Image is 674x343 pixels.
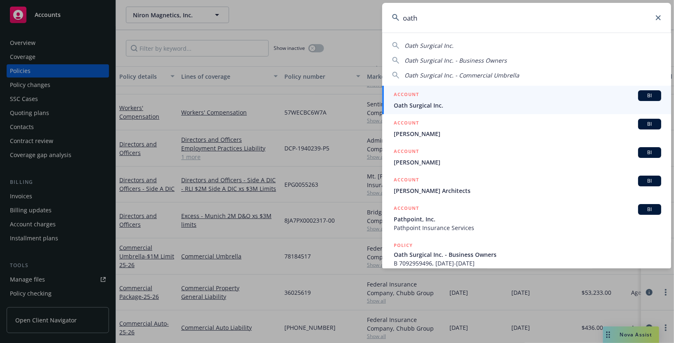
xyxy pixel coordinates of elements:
[382,114,671,143] a: ACCOUNTBI[PERSON_NAME]
[394,215,661,223] span: Pathpoint, Inc.
[382,86,671,114] a: ACCOUNTBIOath Surgical Inc.
[404,71,519,79] span: Oath Surgical Inc. - Commercial Umbrella
[394,241,413,249] h5: POLICY
[404,42,454,49] span: Oath Surgical Inc.
[394,101,661,110] span: Oath Surgical Inc.
[641,177,658,185] span: BI
[382,237,671,272] a: POLICYOath Surgical Inc. - Business OwnersB 7092959496, [DATE]-[DATE]
[394,129,661,138] span: [PERSON_NAME]
[394,259,661,268] span: B 7092959496, [DATE]-[DATE]
[394,119,419,129] h5: ACCOUNT
[382,3,671,33] input: Search...
[394,204,419,214] h5: ACCOUNT
[394,176,419,186] h5: ACCOUNT
[382,200,671,237] a: ACCOUNTBIPathpoint, Inc.Pathpoint Insurance Services
[394,147,419,157] h5: ACCOUNT
[394,250,661,259] span: Oath Surgical Inc. - Business Owners
[394,223,661,232] span: Pathpoint Insurance Services
[382,171,671,200] a: ACCOUNTBI[PERSON_NAME] Architects
[641,92,658,99] span: BI
[394,186,661,195] span: [PERSON_NAME] Architects
[641,120,658,128] span: BI
[641,206,658,213] span: BI
[404,56,507,64] span: Oath Surgical Inc. - Business Owners
[394,158,661,167] span: [PERSON_NAME]
[382,143,671,171] a: ACCOUNTBI[PERSON_NAME]
[641,149,658,156] span: BI
[394,90,419,100] h5: ACCOUNT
